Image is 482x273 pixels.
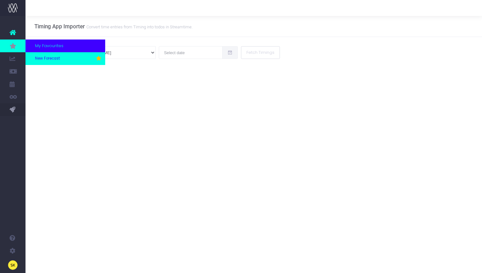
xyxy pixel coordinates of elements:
[35,43,63,49] span: My Favourites
[85,23,193,30] small: Convert time entries from Timing into todos in Streamtime.
[26,52,105,65] a: New Forecast
[35,56,60,61] span: New Forecast
[34,23,193,30] h3: Timing App Importer
[159,46,223,59] input: Select date
[8,260,18,270] img: images/default_profile_image.png
[241,46,280,59] button: Fetch Timings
